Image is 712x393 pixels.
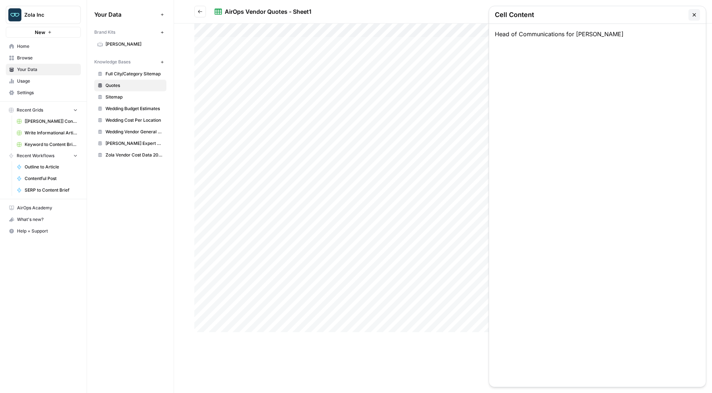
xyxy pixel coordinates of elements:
span: [PERSON_NAME] Expert Advice Articles [105,140,163,147]
span: Recent Grids [17,107,43,113]
span: Contentful Post [25,175,78,182]
a: Home [6,41,81,52]
a: Wedding Budget Estimates [94,103,166,114]
div: What's new? [6,214,80,225]
span: Wedding Vendor General Sitemap [105,129,163,135]
a: Write Informational Article [13,127,81,139]
img: Zola Inc Logo [8,8,21,21]
span: Home [17,43,78,50]
span: Recent Workflows [17,152,54,159]
span: Wedding Cost Per Location [105,117,163,124]
a: AirOps Academy [6,202,81,214]
span: AirOps Academy [17,205,78,211]
a: Browse [6,52,81,64]
button: Recent Workflows [6,150,81,161]
span: Zola Inc [24,11,68,18]
a: [PERSON_NAME] Expert Advice Articles [94,138,166,149]
span: Your Data [17,66,78,73]
div: Head of Communications for [PERSON_NAME] [489,24,706,387]
button: New [6,27,81,38]
a: Sitemap [94,91,166,103]
span: Full City/Category Sitemap [105,71,163,77]
a: Wedding Vendor General Sitemap [94,126,166,138]
a: Quotes [94,80,166,91]
button: Workspace: Zola Inc [6,6,81,24]
a: Keyword to Content Brief Grid [13,139,81,150]
span: Brand Kits [94,29,115,35]
a: SERP to Content Brief [13,184,81,196]
span: Outline to Article [25,164,78,170]
span: Your Data [94,10,158,19]
a: Zola Vendor Cost Data 2025 [94,149,166,161]
span: Wedding Budget Estimates [105,105,163,112]
span: Knowledge Bases [94,59,131,65]
span: New [35,29,45,36]
span: SERP to Content Brief [25,187,78,193]
span: Settings [17,89,78,96]
span: [[PERSON_NAME]] Content Creation [25,118,78,125]
span: Help + Support [17,228,78,234]
a: Full City/Category Sitemap [94,68,166,80]
span: [PERSON_NAME] [105,41,163,47]
span: Keyword to Content Brief Grid [25,141,78,148]
span: Quotes [105,82,163,89]
span: Browse [17,55,78,61]
span: Write Informational Article [25,130,78,136]
a: Wedding Cost Per Location [94,114,166,126]
a: Outline to Article [13,161,81,173]
button: Help + Support [6,225,81,237]
button: What's new? [6,214,81,225]
a: [PERSON_NAME] [94,38,166,50]
a: Contentful Post [13,173,81,184]
span: Sitemap [105,94,163,100]
a: Usage [6,75,81,87]
a: Your Data [6,64,81,75]
a: Settings [6,87,81,99]
button: Go back [194,6,206,17]
span: Zola Vendor Cost Data 2025 [105,152,163,158]
div: AirOps Vendor Quotes - Sheet1 [225,7,311,16]
a: [[PERSON_NAME]] Content Creation [13,116,81,127]
span: Usage [17,78,78,84]
button: Recent Grids [6,105,81,116]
